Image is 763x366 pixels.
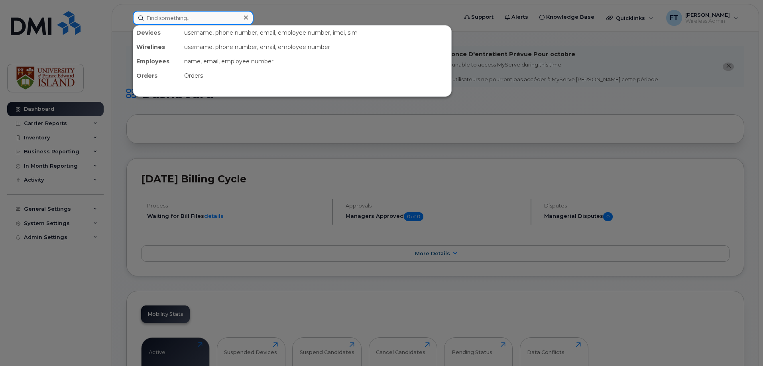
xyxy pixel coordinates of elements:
div: Orders [133,69,181,83]
div: username, phone number, email, employee number [181,40,451,54]
div: Wirelines [133,40,181,54]
div: name, email, employee number [181,54,451,69]
div: Employees [133,54,181,69]
div: username, phone number, email, employee number, imei, sim [181,25,451,40]
div: Devices [133,25,181,40]
div: Orders [181,69,451,83]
